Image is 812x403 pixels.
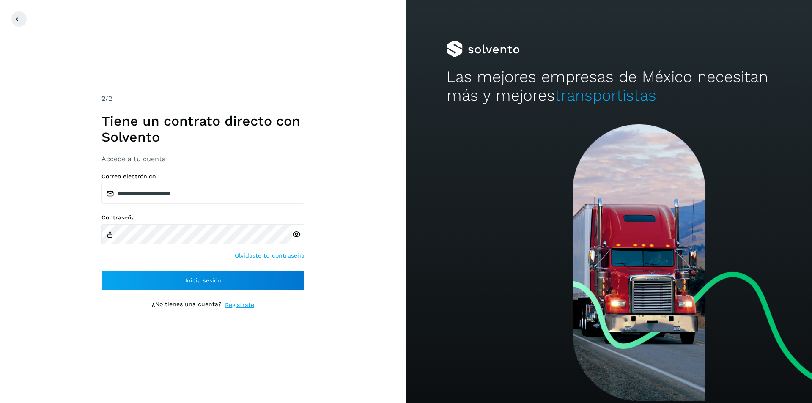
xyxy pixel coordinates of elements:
p: ¿No tienes una cuenta? [152,301,222,310]
h2: Las mejores empresas de México necesitan más y mejores [447,68,771,105]
a: Olvidaste tu contraseña [235,251,304,260]
div: /2 [101,93,304,104]
label: Correo electrónico [101,173,304,180]
h1: Tiene un contrato directo con Solvento [101,113,304,145]
span: 2 [101,94,105,102]
span: Inicia sesión [185,277,221,283]
a: Regístrate [225,301,254,310]
button: Inicia sesión [101,270,304,291]
h3: Accede a tu cuenta [101,155,304,163]
span: transportistas [555,86,656,104]
label: Contraseña [101,214,304,221]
